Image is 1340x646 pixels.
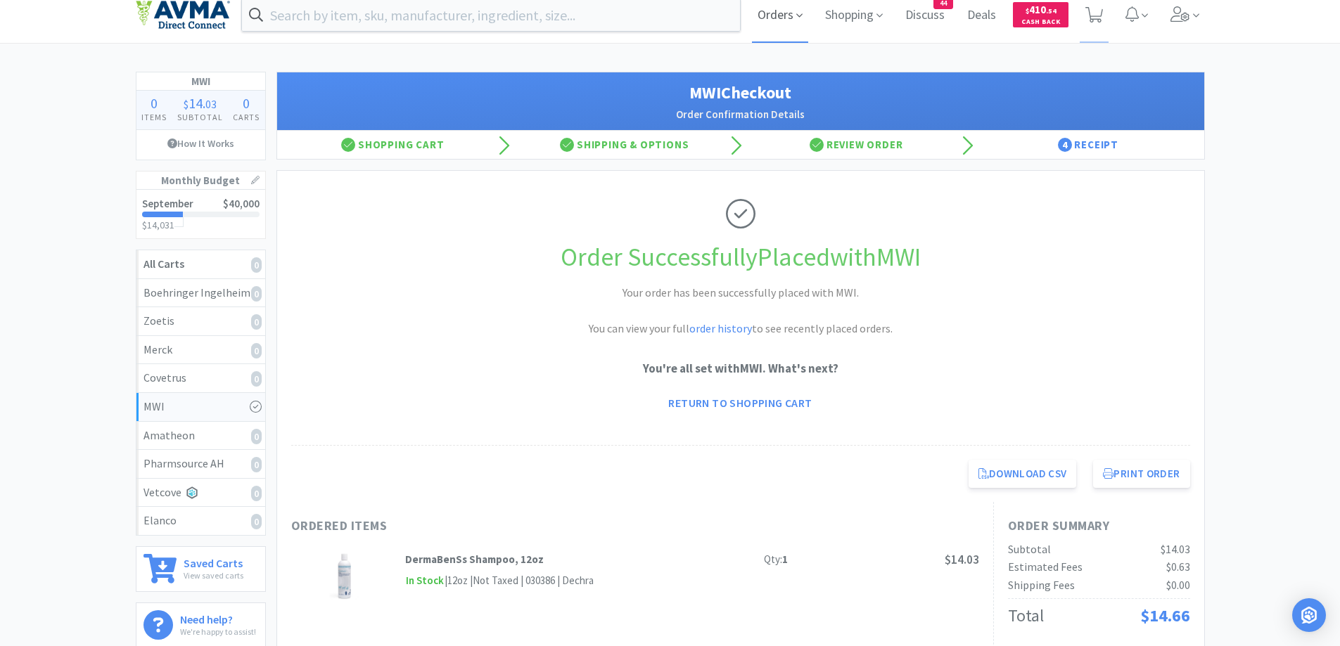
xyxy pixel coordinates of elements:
span: 0 [243,94,250,112]
a: Covetrus0 [136,364,265,393]
i: 0 [251,343,262,358]
img: 9316afc6d08044a19f2616c5cb1f67e8_17973.png [329,551,360,600]
div: Shipping & Options [509,131,741,159]
div: Vetcove [143,484,258,502]
h1: Order Successfully Placed with MWI [291,237,1190,278]
a: September$40,000$14,031 [136,190,265,238]
span: $0.63 [1166,560,1190,574]
a: Amatheon0 [136,422,265,451]
div: Zoetis [143,312,258,330]
i: 0 [251,371,262,387]
p: We're happy to assist! [180,625,256,638]
div: Estimated Fees [1008,558,1083,576]
h2: Order Confirmation Details [291,106,1190,123]
span: 14 [189,94,203,112]
h1: MWI Checkout [291,79,1190,106]
div: Boehringer Ingelheim [143,284,258,302]
i: 0 [251,514,262,529]
div: MWI [143,398,258,416]
h4: Subtotal [172,110,228,124]
h4: Items [136,110,172,124]
a: All Carts0 [136,250,265,279]
a: Boehringer Ingelheim0 [136,279,265,308]
div: Open Intercom Messenger [1292,598,1326,632]
h1: Ordered Items [291,516,713,536]
h6: Need help? [180,610,256,625]
h2: September [142,198,193,209]
div: Merck [143,341,258,359]
a: Pharmsource AH0 [136,450,265,479]
div: Total [1008,602,1044,629]
a: Zoetis0 [136,307,265,336]
span: $14,031 [142,219,174,231]
i: 0 [251,429,262,444]
a: Merck0 [136,336,265,365]
p: You're all set with MWI . What's next? [291,359,1190,378]
span: $14.66 [1140,605,1190,626]
a: Download CSV [969,460,1077,488]
div: | Not Taxed | 030386 | Dechra [468,572,594,589]
i: 0 [251,286,262,302]
h6: Saved Carts [184,554,243,569]
div: . [172,96,228,110]
a: Elanco0 [136,507,265,535]
a: Deals [962,9,1002,22]
p: View saved carts [184,569,243,582]
h4: Carts [228,110,265,124]
i: 0 [251,314,262,330]
a: order history [689,321,752,335]
span: $ [1026,6,1029,15]
span: $14.03 [1161,542,1190,556]
div: Amatheon [143,427,258,445]
strong: All Carts [143,257,184,271]
div: Shipping Fees [1008,576,1075,595]
span: | 12oz [445,574,468,587]
div: Receipt [972,131,1204,159]
h2: Your order has been successfully placed with MWI. You can view your full to see recently placed o... [530,284,952,338]
span: 03 [205,97,217,111]
h1: Monthly Budget [136,172,265,190]
a: How It Works [136,130,265,157]
span: $40,000 [223,197,260,210]
a: Return to Shopping Cart [658,389,822,417]
h1: MWI [136,72,265,91]
span: 4 [1058,138,1072,152]
div: Subtotal [1008,541,1051,559]
i: 0 [251,457,262,472]
a: Discuss44 [900,9,950,22]
strong: 1 [782,553,788,566]
div: Elanco [143,512,258,530]
h1: Order Summary [1008,516,1190,536]
span: 410 [1026,3,1057,16]
div: Pharmsource AH [143,455,258,473]
span: . 54 [1046,6,1057,15]
span: $14.03 [945,552,979,567]
div: Qty: [764,551,788,568]
span: 0 [151,94,158,112]
i: 0 [251,257,262,273]
span: $ [184,97,189,111]
span: $0.00 [1166,578,1190,592]
div: Review Order [741,131,973,159]
button: Print Order [1093,460,1189,488]
strong: DermaBenSs Shampoo, 12oz [405,553,544,566]
div: Shopping Cart [277,131,509,159]
div: Covetrus [143,369,258,387]
a: Vetcove0 [136,479,265,508]
span: Cash Back [1021,18,1060,27]
a: MWI [136,393,265,422]
a: Saved CartsView saved carts [136,546,266,592]
i: 0 [251,486,262,501]
span: In Stock [405,572,445,590]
